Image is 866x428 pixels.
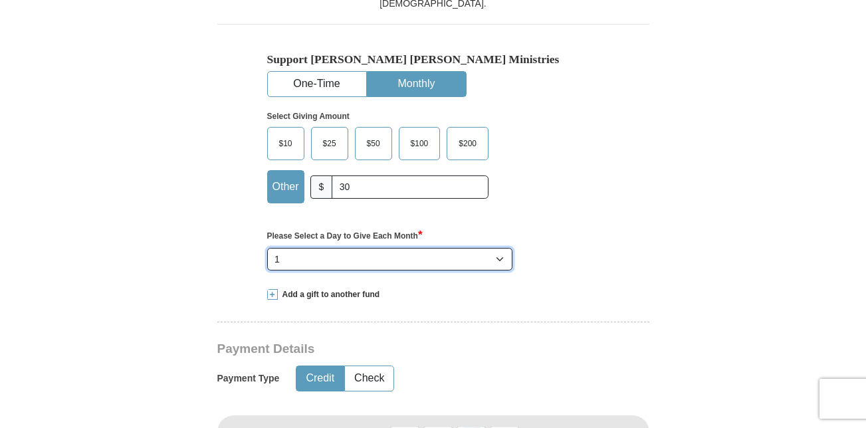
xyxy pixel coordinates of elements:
strong: Select Giving Amount [267,112,350,121]
strong: Please Select a Day to Give Each Month [267,231,423,241]
button: Credit [296,366,344,391]
span: $ [310,175,333,199]
span: $50 [360,134,387,154]
h3: Payment Details [217,342,556,357]
span: $10 [272,134,299,154]
label: Other [268,171,304,203]
span: $100 [404,134,435,154]
h5: Support [PERSON_NAME] [PERSON_NAME] Ministries [267,53,599,66]
span: $200 [452,134,483,154]
span: Add a gift to another fund [278,289,380,300]
input: Other Amount [332,175,488,199]
span: $25 [316,134,343,154]
button: Check [345,366,393,391]
h5: Payment Type [217,373,280,384]
button: One-Time [268,72,366,96]
button: Monthly [368,72,466,96]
